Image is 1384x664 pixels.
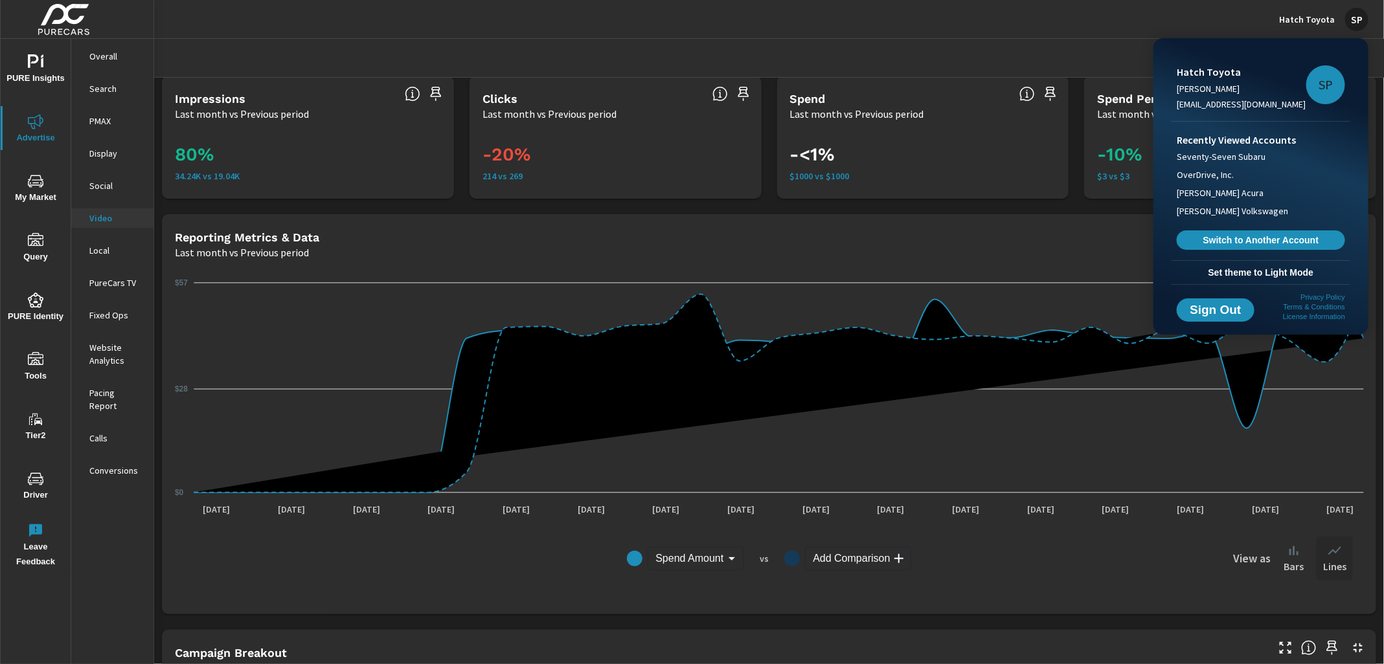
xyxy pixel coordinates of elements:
a: Privacy Policy [1301,293,1345,301]
p: Recently Viewed Accounts [1177,132,1345,148]
p: Hatch Toyota [1177,64,1306,80]
div: SP [1306,65,1345,104]
span: Sign Out [1187,304,1244,316]
button: Sign Out [1177,298,1254,322]
a: Terms & Conditions [1284,303,1345,311]
span: [PERSON_NAME] Acura [1177,186,1264,199]
span: Seventy-Seven Subaru [1177,150,1265,163]
span: [PERSON_NAME] Volkswagen [1177,205,1288,217]
a: License Information [1283,313,1345,320]
span: OverDrive, Inc. [1177,168,1234,181]
span: Switch to Another Account [1184,234,1338,246]
span: Set theme to Light Mode [1177,267,1345,278]
a: Switch to Another Account [1177,230,1345,250]
p: [PERSON_NAME] [1177,82,1306,95]
button: Set theme to Light Mode [1172,261,1350,284]
p: [EMAIL_ADDRESS][DOMAIN_NAME] [1177,98,1306,111]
